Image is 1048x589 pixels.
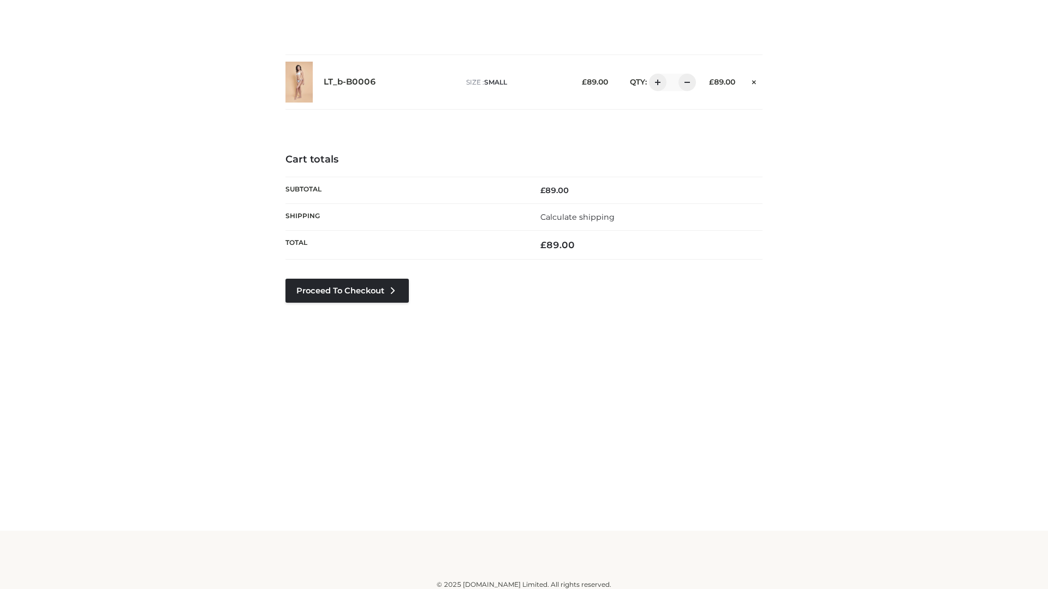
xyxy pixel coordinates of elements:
span: £ [540,185,545,195]
a: Remove this item [746,74,763,88]
bdi: 89.00 [709,77,735,86]
bdi: 89.00 [540,185,569,195]
a: Calculate shipping [540,212,615,222]
span: £ [709,77,714,86]
a: LT_b-B0006 [324,77,376,87]
th: Shipping [285,203,524,230]
p: size : [466,77,565,87]
div: QTY: [619,74,692,91]
h4: Cart totals [285,154,763,166]
span: £ [582,77,587,86]
span: £ [540,239,546,250]
bdi: 89.00 [540,239,575,250]
span: SMALL [484,78,507,86]
th: Subtotal [285,177,524,203]
bdi: 89.00 [582,77,608,86]
th: Total [285,231,524,260]
a: Proceed to Checkout [285,279,409,303]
